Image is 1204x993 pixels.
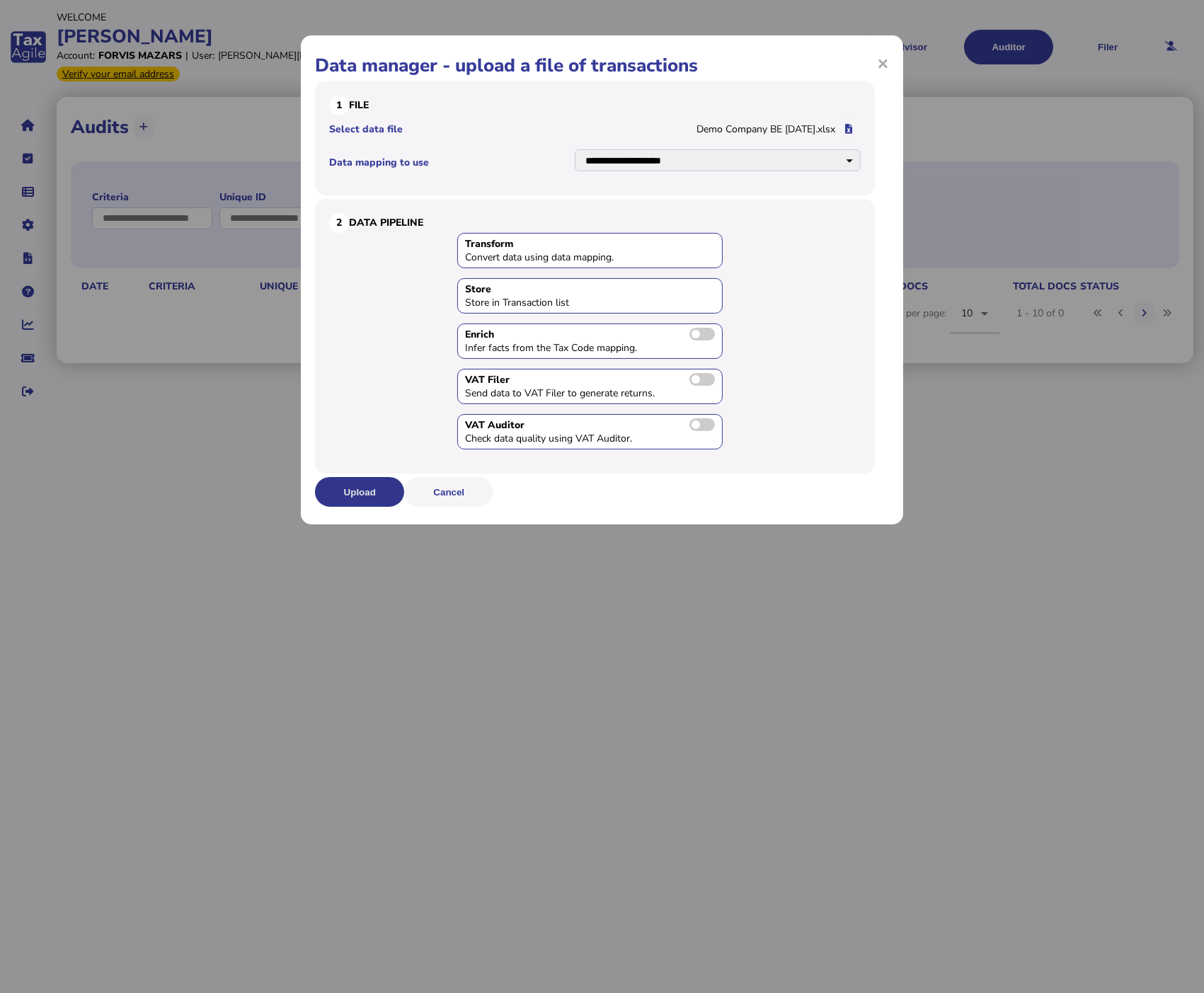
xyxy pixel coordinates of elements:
h3: Data Pipeline [329,213,861,233]
div: 2 [329,213,349,233]
h1: Data manager - upload a file of transactions [315,53,889,78]
div: Send data to VAT Filer to generate returns. [465,386,677,400]
label: Send transactions to VAT Auditor [689,418,715,431]
div: Transform [465,237,715,251]
h3: File [329,96,861,115]
label: Select data file [329,122,694,136]
div: Toggle to send data to VAT Filer [457,369,723,404]
div: Infer facts from the Tax Code mapping. [465,341,677,355]
div: VAT Filer [465,373,715,386]
span: × [877,50,889,76]
button: Cancel [404,477,493,507]
label: Send transactions to VAT Filer [689,373,715,386]
label: Toggle to enable data enrichment [689,328,715,340]
div: Convert data using data mapping. [465,251,677,264]
div: Store in Transaction list [465,296,677,309]
label: Data mapping to use [329,156,573,169]
div: Store [465,282,715,296]
div: Check data quality using VAT Auditor. [465,432,677,445]
button: Upload [315,477,404,507]
li: Demo Company BE [DATE].xlsx [329,115,861,143]
div: Enrich [465,328,715,341]
div: VAT Auditor [465,418,715,432]
div: Toggle to send data to VAT Auditor [457,414,723,449]
button: Change selected file [837,117,861,141]
div: 1 [329,96,349,115]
